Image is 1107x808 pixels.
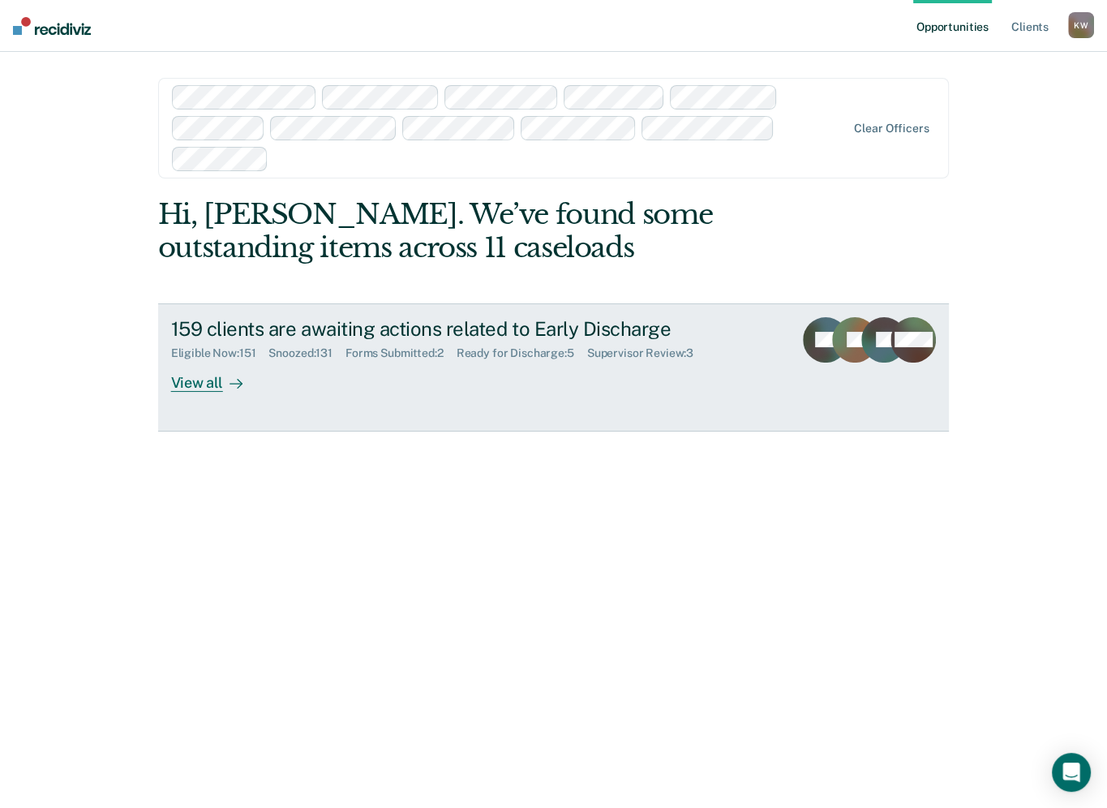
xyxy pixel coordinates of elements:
[1052,753,1091,792] div: Open Intercom Messenger
[158,198,792,264] div: Hi, [PERSON_NAME]. We’ve found some outstanding items across 11 caseloads
[268,346,345,360] div: Snoozed : 131
[1068,12,1094,38] button: KW
[587,346,706,360] div: Supervisor Review : 3
[345,346,457,360] div: Forms Submitted : 2
[171,346,269,360] div: Eligible Now : 151
[457,346,587,360] div: Ready for Discharge : 5
[158,303,950,432] a: 159 clients are awaiting actions related to Early DischargeEligible Now:151Snoozed:131Forms Submi...
[1068,12,1094,38] div: K W
[13,17,91,35] img: Recidiviz
[171,360,262,392] div: View all
[854,122,929,135] div: Clear officers
[171,317,740,341] div: 159 clients are awaiting actions related to Early Discharge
